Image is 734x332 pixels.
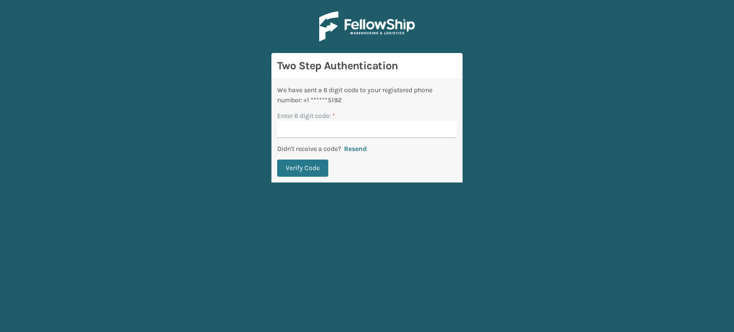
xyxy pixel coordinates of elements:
[277,59,457,73] h3: Two Step Authentication
[319,11,415,42] img: Logo
[277,160,328,177] button: Verify Code
[341,145,370,153] button: Resend
[277,144,341,154] p: Didn't receive a code?
[277,111,335,121] label: Enter 6 digit code:
[277,85,457,105] div: We have sent a 6 digit code to your registered phone number: +1 ******5192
